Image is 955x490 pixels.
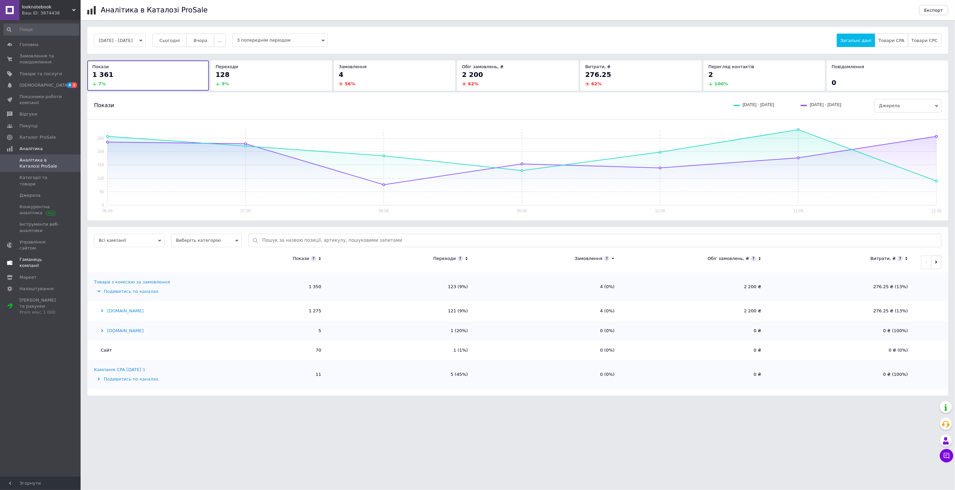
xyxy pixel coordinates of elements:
text: 50 [100,189,104,194]
span: 62 % [591,81,602,86]
button: Вчора [186,34,214,47]
span: 4 [67,82,72,88]
td: 123 (9%) [328,272,475,301]
td: 276.25 ₴ (13%) [768,301,915,321]
span: Відгуки [19,111,37,117]
span: 100 % [715,81,728,86]
button: Товари CPC [908,34,942,47]
span: 4 [339,71,344,79]
span: Управління сайтом [19,239,62,251]
td: 276.25 ₴ (13%) [768,272,915,301]
td: 5 [181,321,328,341]
span: Показники роботи компанії [19,94,62,106]
td: 121 (9%) [328,301,475,321]
div: Покази [293,256,309,262]
div: Подивитись по каналах [94,376,180,382]
text: 10.08 [655,209,665,213]
td: 0 ₴ [621,321,768,341]
span: ... [218,38,222,43]
span: 2 [709,71,713,79]
span: Категорії та товари [19,175,62,187]
span: 9 % [222,81,229,86]
span: Товари CPC [912,38,938,43]
td: 2 200 ₴ [621,301,768,321]
span: Замовлення та повідомлення [19,53,62,65]
span: 7 % [98,81,106,86]
span: Покази [92,64,109,69]
td: 0 ₴ [621,341,768,360]
span: Конкурентна аналітика [19,204,62,216]
div: Переходи [433,256,456,262]
div: Витрати, ₴ [870,256,896,262]
div: Кампанія CPA [DATE] 1 [94,367,145,373]
text: 150 [97,163,104,167]
text: 09.08 [517,209,527,213]
div: Сайт [94,347,180,353]
div: Товари з комісією за замовлення [94,279,170,285]
span: Виберіть категорію [171,234,242,247]
button: Товари CPA [875,34,908,47]
td: 1 275 [181,301,328,321]
span: Вчора [193,38,207,43]
td: 0 ₴ (100%) [768,321,915,341]
span: Повідомлення [832,64,864,69]
span: 1 361 [92,71,113,79]
span: Джерела [19,192,40,198]
span: Експорт [924,8,943,13]
span: 62 % [468,81,479,86]
td: 1 (1%) [328,341,475,360]
div: [DOMAIN_NAME] [94,308,180,314]
span: Переходи [216,64,238,69]
text: 08.08 [379,209,389,213]
text: 0 [102,203,104,208]
input: Пошук за назвою позиції, артикулу, пошуковими запитами [262,234,938,247]
text: 250 [97,136,104,141]
td: 0 ₴ [621,360,768,389]
td: 1 350 [181,272,328,301]
span: Каталог ProSale [19,134,56,140]
span: Інструменти веб-аналітики [19,221,62,233]
span: Налаштування [19,286,54,292]
button: Загальні дані [837,34,875,47]
text: 07.08 [241,209,251,213]
span: Загальні дані [840,38,871,43]
span: Маркет [19,274,37,280]
td: 4 (0%) [475,301,622,321]
span: Аналітика в Каталозі ProSale [19,157,62,169]
span: looknotebook [22,4,72,10]
button: [DATE] - [DATE] [94,34,146,47]
span: [PERSON_NAME] та рахунки [19,297,62,316]
button: Чат з покупцем [940,449,953,462]
div: Замовлення [575,256,603,262]
div: [DOMAIN_NAME] [94,328,180,334]
span: Всі кампанії [94,234,165,247]
span: 128 [216,71,230,79]
td: 5 (45%) [328,360,475,389]
span: 0 [832,79,836,87]
span: Обіг замовлень, ₴ [462,64,504,69]
span: [DEMOGRAPHIC_DATA] [19,82,69,88]
span: Сьогодні [160,38,180,43]
td: 70 [181,341,328,360]
div: Обіг замовлень, ₴ [708,256,749,262]
span: З попереднім періодом [232,34,328,47]
td: 11 [181,360,328,389]
text: 200 [97,149,104,154]
button: ... [214,34,225,47]
button: Сьогодні [152,34,187,47]
button: Експорт [919,5,949,15]
div: Prom мікс 1 000 [19,309,62,315]
input: Пошук [3,24,79,36]
span: 2 200 [462,71,483,79]
td: 0 (0%) [475,360,622,389]
text: 06.08 [102,209,112,213]
text: 12.08 [931,209,942,213]
td: 0 (0%) [475,341,622,360]
div: Подивитись по каналах [94,288,180,295]
span: Товари CPA [878,38,904,43]
span: 2 [72,82,77,88]
span: Замовлення [339,64,367,69]
td: 0 ₴ (100%) [768,360,915,389]
td: 0 ₴ (0%) [768,341,915,360]
td: 1 (20%) [328,321,475,341]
